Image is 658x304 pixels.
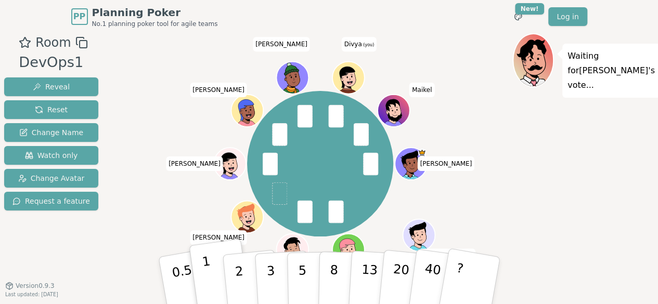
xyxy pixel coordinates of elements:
span: (you) [362,43,375,47]
button: Request a feature [4,192,98,210]
span: No.1 planning poker tool for agile teams [92,20,218,28]
span: Last updated: [DATE] [5,292,58,297]
span: Click to change your name [419,248,476,263]
button: Reset [4,100,98,119]
span: Version 0.9.3 [16,282,55,290]
button: Click to change your avatar [333,63,363,93]
button: New! [509,7,527,26]
div: DevOps1 [19,52,87,73]
button: Change Name [4,123,98,142]
button: Change Avatar [4,169,98,188]
span: Change Name [19,127,83,138]
span: Click to change your name [341,37,377,51]
button: Version0.9.3 [5,282,55,290]
span: Click to change your name [190,230,247,245]
span: Yashvant is the host [418,149,425,156]
button: Add as favourite [19,33,31,52]
a: Log in [548,7,587,26]
span: Click to change your name [409,83,434,97]
span: Click to change your name [253,37,310,51]
span: Request a feature [12,196,90,206]
button: Watch only [4,146,98,165]
span: PP [73,10,85,23]
span: Change Avatar [18,173,85,183]
span: Reset [35,104,68,115]
a: PPPlanning PokerNo.1 planning poker tool for agile teams [71,5,218,28]
span: Click to change your name [190,83,247,97]
span: Planning Poker [92,5,218,20]
span: Room [35,33,71,52]
span: Watch only [25,150,78,161]
span: Click to change your name [417,156,474,171]
button: Reveal [4,77,98,96]
p: Waiting for [PERSON_NAME] 's vote... [567,49,655,92]
div: New! [515,3,545,15]
span: Click to change your name [166,156,223,171]
span: Reveal [33,82,70,92]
